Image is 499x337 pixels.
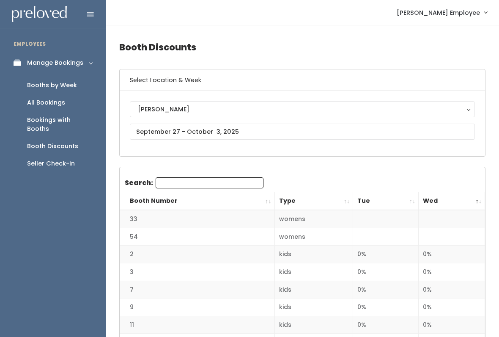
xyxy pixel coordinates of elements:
td: kids [274,316,353,334]
td: 54 [120,228,274,246]
td: womens [274,210,353,228]
input: Search: [156,177,263,188]
td: 0% [419,263,485,281]
td: 2 [120,246,274,263]
div: Booth Discounts [27,142,78,151]
td: 9 [120,298,274,316]
div: Manage Bookings [27,58,83,67]
td: womens [274,228,353,246]
td: 0% [419,316,485,334]
input: September 27 - October 3, 2025 [130,124,475,140]
span: [PERSON_NAME] Employee [397,8,480,17]
td: 0% [353,316,419,334]
div: Booths by Week [27,81,77,90]
th: Type: activate to sort column ascending [274,192,353,210]
th: Tue: activate to sort column ascending [353,192,419,210]
label: Search: [125,177,263,188]
td: 33 [120,210,274,228]
td: 0% [353,298,419,316]
td: 0% [353,246,419,263]
div: Bookings with Booths [27,116,92,133]
td: 3 [120,263,274,281]
td: 7 [120,281,274,298]
h4: Booth Discounts [119,36,485,59]
td: 0% [419,298,485,316]
td: 0% [353,263,419,281]
td: 0% [419,281,485,298]
td: 11 [120,316,274,334]
td: 0% [419,246,485,263]
h6: Select Location & Week [120,69,485,91]
div: Seller Check-in [27,159,75,168]
a: [PERSON_NAME] Employee [388,3,496,22]
td: 0% [353,281,419,298]
div: [PERSON_NAME] [138,105,467,114]
td: kids [274,298,353,316]
td: kids [274,263,353,281]
div: All Bookings [27,98,65,107]
td: kids [274,246,353,263]
th: Wed: activate to sort column descending [419,192,485,210]
td: kids [274,281,353,298]
th: Booth Number: activate to sort column ascending [120,192,274,210]
img: preloved logo [12,6,67,22]
button: [PERSON_NAME] [130,101,475,117]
